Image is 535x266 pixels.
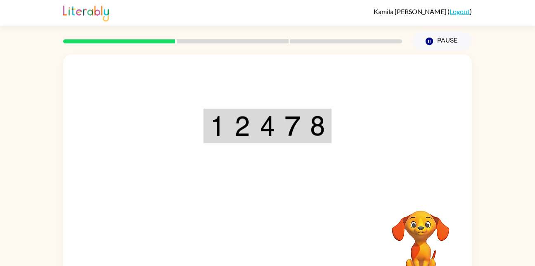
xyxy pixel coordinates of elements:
[260,116,275,136] img: 4
[234,116,250,136] img: 2
[210,116,225,136] img: 1
[310,116,325,136] img: 8
[374,7,447,15] span: Kamila [PERSON_NAME]
[285,116,301,136] img: 7
[374,7,472,15] div: ( )
[450,7,470,15] a: Logout
[63,3,109,21] img: Literably
[412,32,472,51] button: Pause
